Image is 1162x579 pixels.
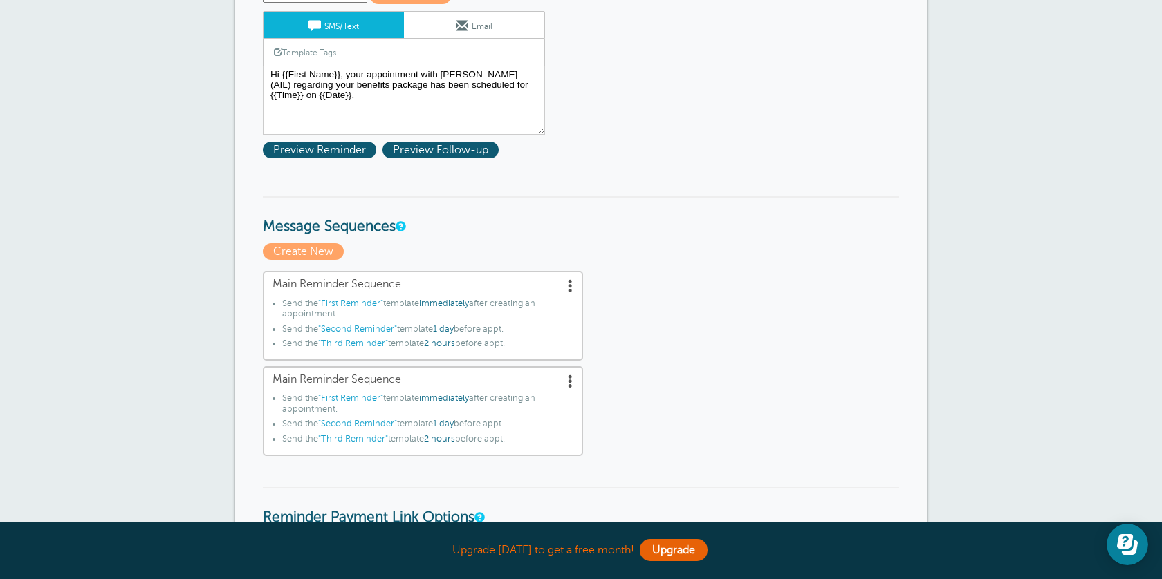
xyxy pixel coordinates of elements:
[264,39,347,66] a: Template Tags
[263,245,347,258] a: Create New
[282,419,573,434] li: Send the template before appt.
[433,324,454,334] span: 1 day
[419,393,469,403] span: immediately
[433,419,454,428] span: 1 day
[318,393,383,403] span: "First Reminder"
[318,434,388,444] span: "Third Reminder"
[424,339,455,348] span: 2 hours
[263,144,382,156] a: Preview Reminder
[404,12,544,38] a: Email
[263,366,583,456] a: Main Reminder Sequence Send the"First Reminder"templateimmediatelyafter creating an appointment.S...
[419,298,469,308] span: immediately
[263,243,344,260] span: Create New
[263,271,583,361] a: Main Reminder Sequence Send the"First Reminder"templateimmediatelyafter creating an appointment.S...
[263,196,899,236] h3: Message Sequences
[282,434,573,449] li: Send the template before appt.
[282,393,573,419] li: Send the template after creating an appointment.
[264,12,404,38] a: SMS/Text
[318,339,388,348] span: "Third Reminder"
[424,434,455,444] span: 2 hours
[318,324,397,334] span: "Second Reminder"
[282,339,573,354] li: Send the template before appt.
[235,535,927,565] div: Upgrade [DATE] to get a free month!
[382,142,499,158] span: Preview Follow-up
[1107,524,1148,565] iframe: Resource center
[263,66,545,135] textarea: Hi {{First Name}}, your appointment with [PERSON_NAME] (AIL) regarding your benefits package has ...
[318,419,397,428] span: "Second Reminder"
[263,142,376,158] span: Preview Reminder
[474,513,483,522] a: These settings apply to all templates. Automatically add a payment link to your reminders if an a...
[273,373,573,386] span: Main Reminder Sequence
[382,144,502,156] a: Preview Follow-up
[640,539,708,561] a: Upgrade
[263,487,899,526] h3: Reminder Payment Link Options
[282,324,573,339] li: Send the template before appt.
[282,298,573,324] li: Send the template after creating an appointment.
[273,278,573,291] span: Main Reminder Sequence
[318,298,383,308] span: "First Reminder"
